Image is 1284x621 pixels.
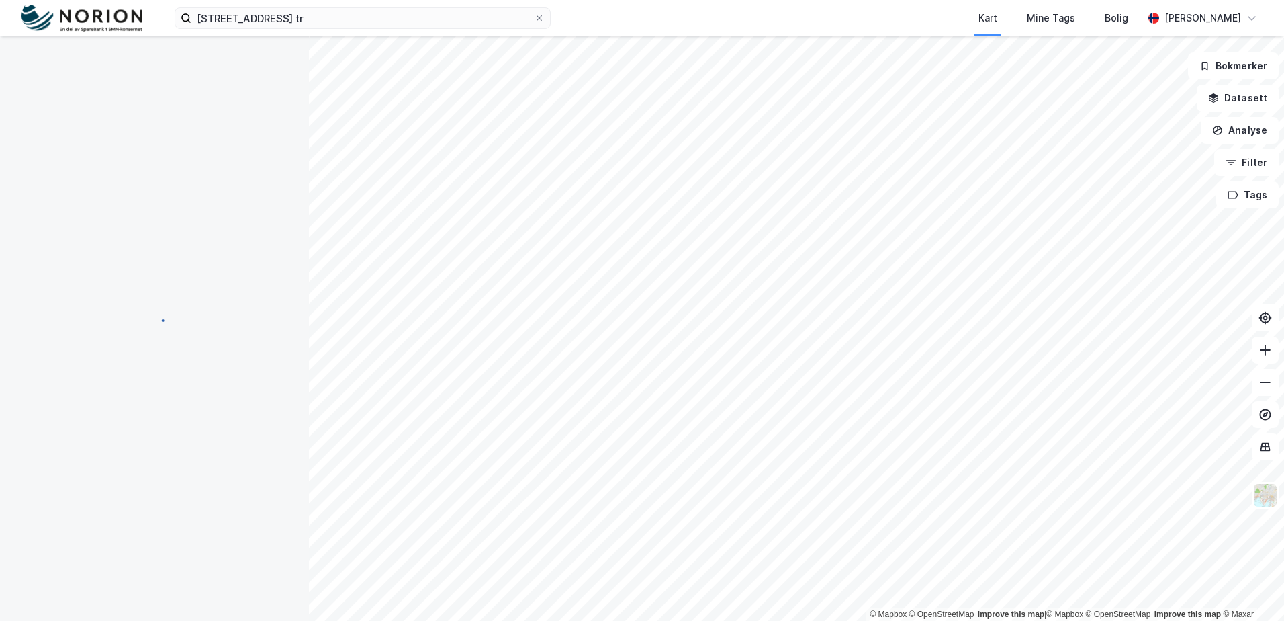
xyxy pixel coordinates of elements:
[1086,610,1151,619] a: OpenStreetMap
[1164,10,1241,26] div: [PERSON_NAME]
[909,610,974,619] a: OpenStreetMap
[1217,556,1284,621] iframe: Chat Widget
[870,608,1254,621] div: |
[1216,181,1279,208] button: Tags
[1105,10,1128,26] div: Bolig
[870,610,907,619] a: Mapbox
[978,610,1044,619] a: Improve this map
[1046,610,1083,619] a: Mapbox
[1027,10,1075,26] div: Mine Tags
[1201,117,1279,144] button: Analyse
[1217,556,1284,621] div: Kontrollprogram for chat
[1252,483,1278,508] img: Z
[1214,149,1279,176] button: Filter
[1154,610,1221,619] a: Improve this map
[144,310,165,331] img: spinner.a6d8c91a73a9ac5275cf975e30b51cfb.svg
[1188,52,1279,79] button: Bokmerker
[1197,85,1279,112] button: Datasett
[191,8,534,28] input: Søk på adresse, matrikkel, gårdeiere, leietakere eller personer
[21,5,142,32] img: norion-logo.80e7a08dc31c2e691866.png
[978,10,997,26] div: Kart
